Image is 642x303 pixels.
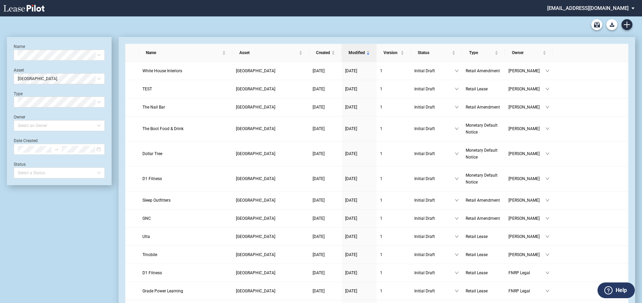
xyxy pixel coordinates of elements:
a: Tmobile [142,251,229,258]
span: [DATE] [345,234,357,239]
a: Retail Amendment [466,215,502,222]
span: down [455,69,459,73]
a: Retail Lease [466,288,502,294]
a: 1 [380,175,407,182]
span: [PERSON_NAME] [508,251,545,258]
span: [DATE] [345,151,357,156]
span: 1 [380,68,382,73]
a: [GEOGRAPHIC_DATA] [236,67,306,74]
span: Brook Highland Shopping Center [236,176,275,181]
span: [DATE] [345,68,357,73]
span: down [545,235,550,239]
span: Monetary Default Notice [466,123,498,135]
label: Type [14,91,23,96]
span: Owner [512,49,541,56]
span: Monetary Default Notice [466,173,498,185]
span: Initial Draft [414,175,455,182]
a: 1 [380,251,407,258]
a: [GEOGRAPHIC_DATA] [236,269,306,276]
span: down [545,216,550,220]
a: [DATE] [345,215,373,222]
span: [DATE] [313,68,325,73]
th: Asset [232,44,309,62]
span: Initial Draft [414,269,455,276]
button: Help [597,282,635,298]
span: Initial Draft [414,150,455,157]
a: [GEOGRAPHIC_DATA] [236,125,306,132]
span: Initial Draft [414,215,455,222]
span: Version [383,49,399,56]
span: 1 [380,87,382,91]
span: Modified [349,49,365,56]
a: D1 Fitness [142,175,229,182]
a: Dollar Tree [142,150,229,157]
span: [DATE] [313,87,325,91]
span: D1 Fitness [142,176,162,181]
label: Owner [14,115,25,119]
span: down [455,289,459,293]
span: [DATE] [313,216,325,221]
span: Initial Draft [414,125,455,132]
span: to [54,147,59,152]
span: down [455,271,459,275]
span: Asset [239,49,298,56]
span: down [455,127,459,131]
a: D1 Fitness [142,269,229,276]
label: Help [616,286,627,295]
span: 1 [380,234,382,239]
th: Owner [505,44,553,62]
a: 1 [380,288,407,294]
a: [DATE] [345,104,373,111]
a: Grade Power Learning [142,288,229,294]
span: swap-right [54,147,59,152]
span: 1 [380,105,382,110]
a: [DATE] [313,288,338,294]
span: [DATE] [345,216,357,221]
span: Brook Highland Shopping Center [236,270,275,275]
span: down [545,271,550,275]
a: 1 [380,125,407,132]
a: Archive [591,19,602,30]
span: Status [418,49,451,56]
span: [DATE] [313,252,325,257]
span: [DATE] [345,105,357,110]
a: Retail Lease [466,233,502,240]
a: [DATE] [313,86,338,92]
span: [DATE] [313,289,325,293]
th: Name [139,44,232,62]
span: Brook Highland Shopping Center [236,234,275,239]
a: [GEOGRAPHIC_DATA] [236,175,306,182]
span: Initial Draft [414,86,455,92]
a: [DATE] [313,197,338,204]
span: 1 [380,126,382,131]
span: [DATE] [345,126,357,131]
a: 1 [380,104,407,111]
a: Retail Amendment [466,197,502,204]
a: Monetary Default Notice [466,172,502,186]
a: [DATE] [345,86,373,92]
span: Brook Highland Shopping Center [236,87,275,91]
span: 1 [380,252,382,257]
span: down [545,289,550,293]
span: 1 [380,176,382,181]
span: The Nail Bar [142,105,165,110]
a: [DATE] [313,251,338,258]
a: [DATE] [345,175,373,182]
span: [DATE] [313,198,325,203]
a: [GEOGRAPHIC_DATA] [236,150,306,157]
span: down [545,198,550,202]
span: down [545,105,550,109]
a: [DATE] [345,288,373,294]
a: Monetary Default Notice [466,122,502,136]
a: Ulta [142,233,229,240]
span: [DATE] [345,87,357,91]
span: White House Interiors [142,68,182,73]
span: [PERSON_NAME] [508,67,545,74]
span: Brook Highland Shopping Center [236,126,275,131]
span: [PERSON_NAME] [508,197,545,204]
span: down [545,127,550,131]
span: [DATE] [345,270,357,275]
span: down [455,105,459,109]
span: Initial Draft [414,288,455,294]
th: Type [462,44,505,62]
